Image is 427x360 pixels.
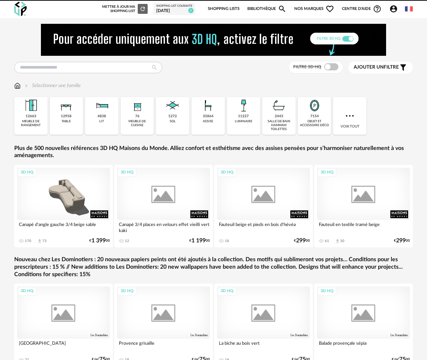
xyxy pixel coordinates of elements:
span: Account Circle icon [389,5,401,13]
div: Voir tout [333,97,367,135]
img: more.7b13dc1.svg [344,110,355,122]
span: Download icon [37,238,42,244]
div: 3D HQ [117,168,137,177]
img: Rangement.png [129,97,146,114]
div: 2443 [275,114,283,119]
span: Nos marques [294,1,334,16]
span: Heart Outline icon [326,5,334,13]
span: Refresh icon [139,7,146,11]
div: assise [203,119,213,123]
span: Account Circle icon [389,5,398,13]
div: Balade provençale sépia [317,339,410,353]
img: fr [405,5,413,13]
div: [DATE] [156,8,193,14]
img: Miroir.png [306,97,323,114]
span: Help Circle Outline icon [373,5,381,13]
div: 18 [225,239,229,243]
div: 73 [42,239,47,243]
div: 4838 [97,114,106,119]
div: 12 [125,239,129,243]
img: svg+xml;base64,PHN2ZyB3aWR0aD0iMTYiIGhlaWdodD0iMTciIHZpZXdCb3g9IjAgMCAxNiAxNyIgZmlsbD0ibm9uZSIgeG... [14,82,21,89]
span: Centre d'aideHelp Circle Outline icon [342,5,381,13]
span: 299 [396,238,406,243]
div: 3D HQ [217,168,237,177]
a: 3D HQ Canapé 3/4 places en velours effet vieilli vert kaki 12 €1 19900 [114,165,213,247]
a: Plus de 500 nouvelles références 3D HQ Maisons du Monde. Alliez confort et esthétisme avec des as... [14,145,413,160]
span: 1 399 [91,238,106,243]
div: 35864 [203,114,213,119]
div: Canapé d'angle gauche 3/4 beige sable [17,220,110,234]
span: Ajouter un [354,65,384,70]
span: Download icon [335,238,340,244]
div: € 00 [89,238,110,243]
span: 2 [188,8,194,13]
div: 30 [340,239,344,243]
div: Mettre à jour ma Shopping List [102,4,148,14]
a: 3D HQ Fauteuil en textile tramé beige 61 Download icon 30 €29900 [314,165,413,247]
div: 12958 [61,114,72,119]
span: Magnify icon [278,5,286,13]
div: € 00 [394,238,410,243]
div: 3D HQ [17,287,37,296]
div: € 00 [189,238,210,243]
div: Canapé 3/4 places en velours effet vieilli vert kaki [117,220,210,234]
div: lit [99,119,104,123]
a: 3D HQ Canapé d'angle gauche 3/4 beige sable 170 Download icon 73 €1 39900 [14,165,113,247]
span: Filter icon [399,63,407,72]
div: salle de bain hammam toilettes [264,119,294,131]
div: Shopping List courante [156,4,193,8]
img: Meuble%20de%20rangement.png [22,97,39,114]
img: Luminaire.png [235,97,252,114]
div: Fauteuil en textile tramé beige [317,220,410,234]
div: 3D HQ [317,168,337,177]
img: OXP [14,2,27,16]
a: Shopping Lists [208,1,239,16]
div: 170 [25,239,31,243]
div: 3D HQ [317,287,337,296]
div: 12663 [26,114,36,119]
div: 61 [325,239,329,243]
div: 3D HQ [117,287,137,296]
div: € 00 [294,238,310,243]
div: 11227 [238,114,249,119]
div: sol [170,119,176,123]
div: luminaire [235,119,252,123]
div: Provence grisaille [117,339,210,353]
img: NEW%20NEW%20HQ%20NEW_V1.gif [41,24,386,56]
div: 76 [135,114,139,119]
a: 3D HQ Fauteuil beige et pieds en bois d'hévéa 18 €29900 [214,165,313,247]
button: Ajouter unfiltre Filter icon [348,61,413,74]
img: Sol.png [164,97,181,114]
div: table [62,119,71,123]
a: Shopping List courante [DATE] 2 [156,4,193,14]
span: filtre [354,64,399,70]
div: [GEOGRAPHIC_DATA] [17,339,110,353]
img: Table.png [58,97,75,114]
img: svg+xml;base64,PHN2ZyB3aWR0aD0iMTYiIGhlaWdodD0iMTYiIHZpZXdCb3g9IjAgMCAxNiAxNiIgZmlsbD0ibm9uZSIgeG... [23,82,29,89]
div: 1272 [168,114,177,119]
a: Nouveau chez Les Dominotiers : 20 nouveaux papiers peints ont été ajoutés à la collection. Des mo... [14,256,413,278]
div: Sélectionner une famille [23,82,81,89]
div: meuble de rangement [16,119,46,128]
span: Filtre 3D HQ [293,65,321,69]
div: 7154 [310,114,319,119]
div: 3D HQ [17,168,37,177]
div: objet et accessoire déco [300,119,329,128]
span: 1 199 [191,238,206,243]
a: BibliothèqueMagnify icon [247,1,286,16]
div: meuble de cuisine [123,119,152,128]
div: Fauteuil beige et pieds en bois d'hévéa [217,220,310,234]
img: Literie.png [93,97,110,114]
div: La biche au bois vert [217,339,310,353]
img: Assise.png [200,97,217,114]
div: 3D HQ [217,287,237,296]
span: 299 [296,238,306,243]
img: Salle%20de%20bain.png [270,97,288,114]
